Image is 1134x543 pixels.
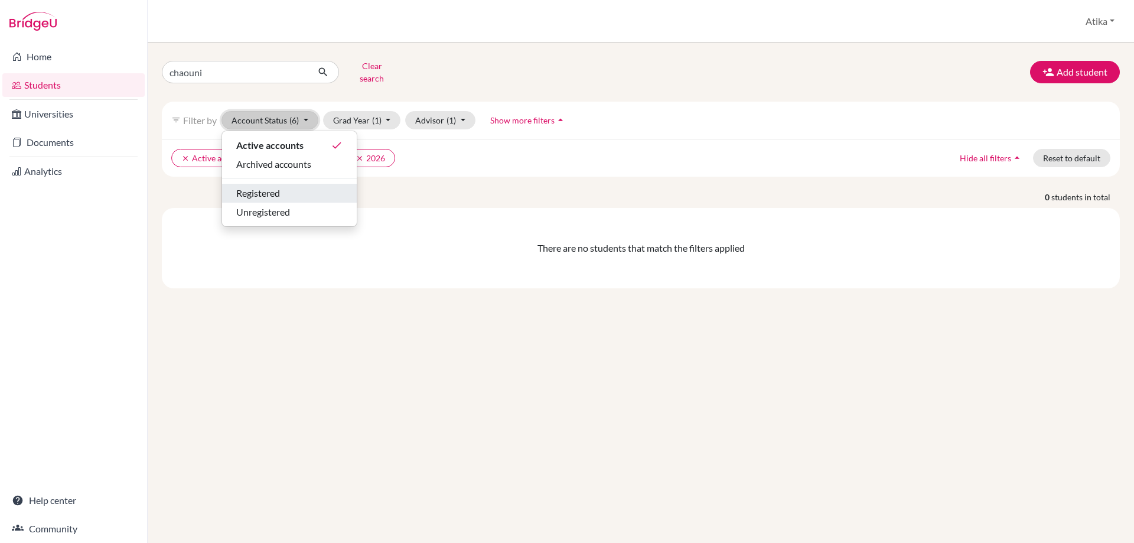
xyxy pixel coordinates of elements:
[339,57,405,87] button: Clear search
[222,184,357,203] button: Registered
[480,111,576,129] button: Show more filtersarrow_drop_up
[1080,10,1120,32] button: Atika
[236,186,280,200] span: Registered
[222,203,357,222] button: Unregistered
[236,138,304,152] span: Active accounts
[372,115,382,125] span: (1)
[2,160,145,183] a: Analytics
[9,12,57,31] img: Bridge-U
[960,153,1011,163] span: Hide all filters
[2,73,145,97] a: Students
[490,115,555,125] span: Show more filters
[405,111,475,129] button: Advisor(1)
[181,154,190,162] i: clear
[171,149,260,167] button: clearActive accounts
[2,45,145,69] a: Home
[356,154,364,162] i: clear
[289,115,299,125] span: (6)
[1030,61,1120,83] button: Add student
[2,489,145,512] a: Help center
[222,155,357,174] button: Archived accounts
[236,205,290,219] span: Unregistered
[236,157,311,171] span: Archived accounts
[221,111,318,129] button: Account Status(6)
[1045,191,1051,203] strong: 0
[222,136,357,155] button: Active accountsdone
[162,61,308,83] input: Find student by name...
[346,149,395,167] button: clear2026
[1011,152,1023,164] i: arrow_drop_up
[1051,191,1120,203] span: students in total
[221,131,357,227] div: Account Status(6)
[183,115,217,126] span: Filter by
[171,241,1110,255] div: There are no students that match the filters applied
[323,111,401,129] button: Grad Year(1)
[447,115,456,125] span: (1)
[555,114,566,126] i: arrow_drop_up
[1033,149,1110,167] button: Reset to default
[171,115,181,125] i: filter_list
[950,149,1033,167] button: Hide all filtersarrow_drop_up
[2,517,145,541] a: Community
[2,131,145,154] a: Documents
[331,139,343,151] i: done
[2,102,145,126] a: Universities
